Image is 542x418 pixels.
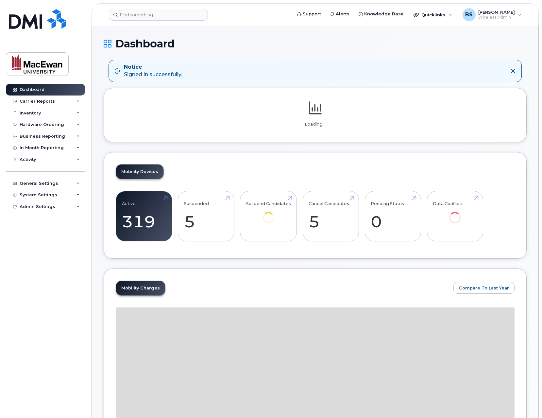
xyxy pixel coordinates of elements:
a: Cancel Candidates 5 [309,195,353,238]
a: Active 319 [122,195,166,238]
strong: Notice [124,63,182,71]
a: Suspend Candidates [246,195,291,232]
h1: Dashboard [104,38,527,49]
a: Data Conflicts [433,195,477,232]
span: Compare To Last Year [459,285,509,291]
a: Mobility Devices [116,165,163,179]
div: Signed in successfully. [124,63,182,78]
a: Suspended 5 [184,195,228,238]
button: Compare To Last Year [453,282,515,294]
a: Mobility Charges [116,281,165,295]
a: Pending Status 0 [371,195,415,238]
p: Loading... [116,121,515,127]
